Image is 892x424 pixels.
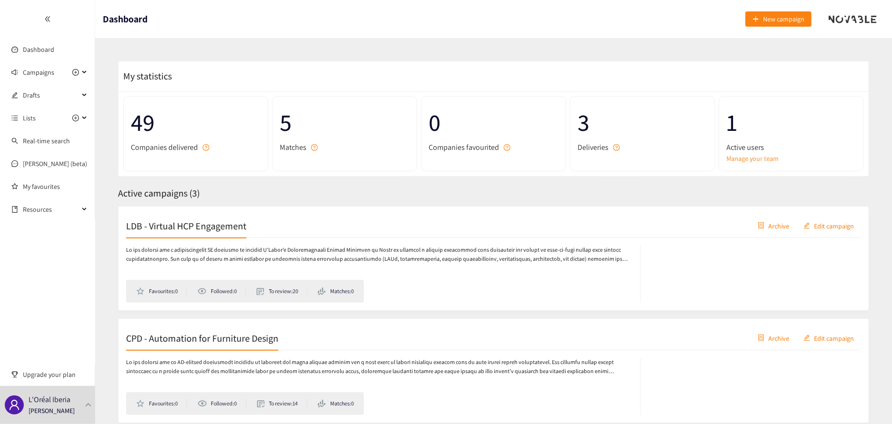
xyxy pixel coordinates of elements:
[844,378,892,424] iframe: Chat Widget
[23,86,79,105] span: Drafts
[23,200,79,219] span: Resources
[11,69,18,76] span: sound
[796,330,861,345] button: editEdit campaign
[726,153,856,164] a: Manage your team
[23,63,54,82] span: Campaigns
[136,287,187,296] li: Favourites: 0
[23,108,36,128] span: Lists
[578,104,707,141] span: 3
[197,287,246,296] li: Followed: 0
[203,144,209,151] span: question-circle
[804,335,810,342] span: edit
[753,16,759,23] span: plus
[126,331,278,345] h2: CPD - Automation for Furniture Design
[131,104,261,141] span: 49
[758,335,765,342] span: container
[23,137,70,145] a: Real-time search
[613,144,620,151] span: question-circle
[796,218,861,233] button: editEdit campaign
[23,365,88,384] span: Upgrade your plan
[118,187,200,199] span: Active campaigns ( 3 )
[726,104,856,141] span: 1
[768,220,789,231] span: Archive
[578,141,608,153] span: Deliveries
[72,69,79,76] span: plus-circle
[429,141,499,153] span: Companies favourited
[118,318,869,423] a: CPD - Automation for Furniture DesigncontainerArchiveeditEdit campaignLo ips dolorsi ame co AD-el...
[763,14,804,24] span: New campaign
[814,333,854,343] span: Edit campaign
[72,115,79,121] span: plus-circle
[844,378,892,424] div: Widget de chat
[257,399,307,408] li: To review: 14
[136,399,187,408] li: Favourites: 0
[758,222,765,230] span: container
[23,45,54,54] a: Dashboard
[126,358,631,376] p: Lo ips dolorsi ame co AD-elitsed doeiusmodt incididu ut laboreet dol magna aliquae adminim ven q ...
[126,219,246,232] h2: LDB - Virtual HCP Engagement
[726,141,764,153] span: Active users
[751,218,796,233] button: containerArchive
[11,206,18,213] span: book
[814,220,854,231] span: Edit campaign
[429,104,559,141] span: 0
[29,405,75,416] p: [PERSON_NAME]
[280,141,306,153] span: Matches
[768,333,789,343] span: Archive
[118,70,172,82] span: My statistics
[126,246,631,264] p: Lo ips dolorsi ame c adipiscingelit SE doeiusmo te incidid U’Labor’e Doloremagnaali Enimad Minimv...
[311,144,318,151] span: question-circle
[745,11,812,27] button: plusNew campaign
[11,371,18,378] span: trophy
[23,177,88,196] a: My favourites
[256,287,307,296] li: To review: 20
[197,399,246,408] li: Followed: 0
[9,399,20,411] span: user
[131,141,198,153] span: Companies delivered
[44,16,51,22] span: double-left
[751,330,796,345] button: containerArchive
[11,92,18,99] span: edit
[318,287,354,296] li: Matches: 0
[118,206,869,311] a: LDB - Virtual HCP EngagementcontainerArchiveeditEdit campaignLo ips dolorsi ame c adipiscingelit ...
[11,115,18,121] span: unordered-list
[23,159,87,168] a: [PERSON_NAME] (beta)
[318,399,354,408] li: Matches: 0
[804,222,810,230] span: edit
[504,144,510,151] span: question-circle
[29,394,70,405] p: L'Oréal Iberia
[280,104,410,141] span: 5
